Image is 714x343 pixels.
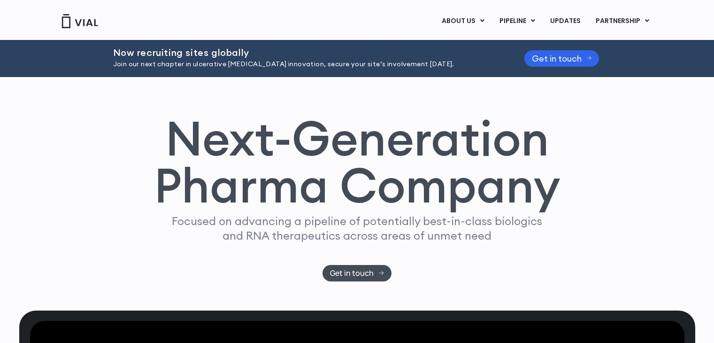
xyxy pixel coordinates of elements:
[322,265,392,281] a: Get in touch
[524,50,599,67] a: Get in touch
[434,13,491,29] a: ABOUT USMenu Toggle
[532,55,582,62] span: Get in touch
[330,270,374,277] span: Get in touch
[154,115,560,210] h1: Next-Generation Pharma Company
[113,59,501,70] p: Join our next chapter in ulcerative [MEDICAL_DATA] innovation, secure your site’s involvement [DA...
[588,13,657,29] a: PARTNERSHIPMenu Toggle
[61,14,99,28] img: Vial Logo
[168,214,546,243] p: Focused on advancing a pipeline of potentially best-in-class biologics and RNA therapeutics acros...
[492,13,542,29] a: PIPELINEMenu Toggle
[543,13,588,29] a: UPDATES
[113,47,501,58] h2: Now recruiting sites globally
